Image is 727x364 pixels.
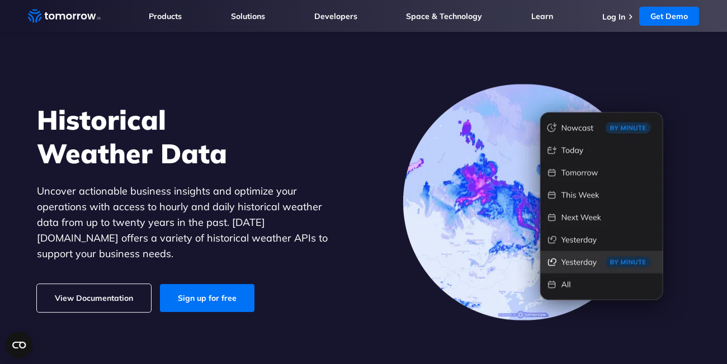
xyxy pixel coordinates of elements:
[28,8,101,25] a: Home link
[639,7,699,26] a: Get Demo
[602,12,625,22] a: Log In
[160,284,254,312] a: Sign up for free
[314,11,357,21] a: Developers
[37,183,344,262] p: Uncover actionable business insights and optimize your operations with access to hourly and daily...
[231,11,265,21] a: Solutions
[37,103,344,170] h1: Historical Weather Data
[149,11,182,21] a: Products
[6,332,32,358] button: Open CMP widget
[531,11,553,21] a: Learn
[37,284,151,312] a: View Documentation
[406,11,482,21] a: Space & Technology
